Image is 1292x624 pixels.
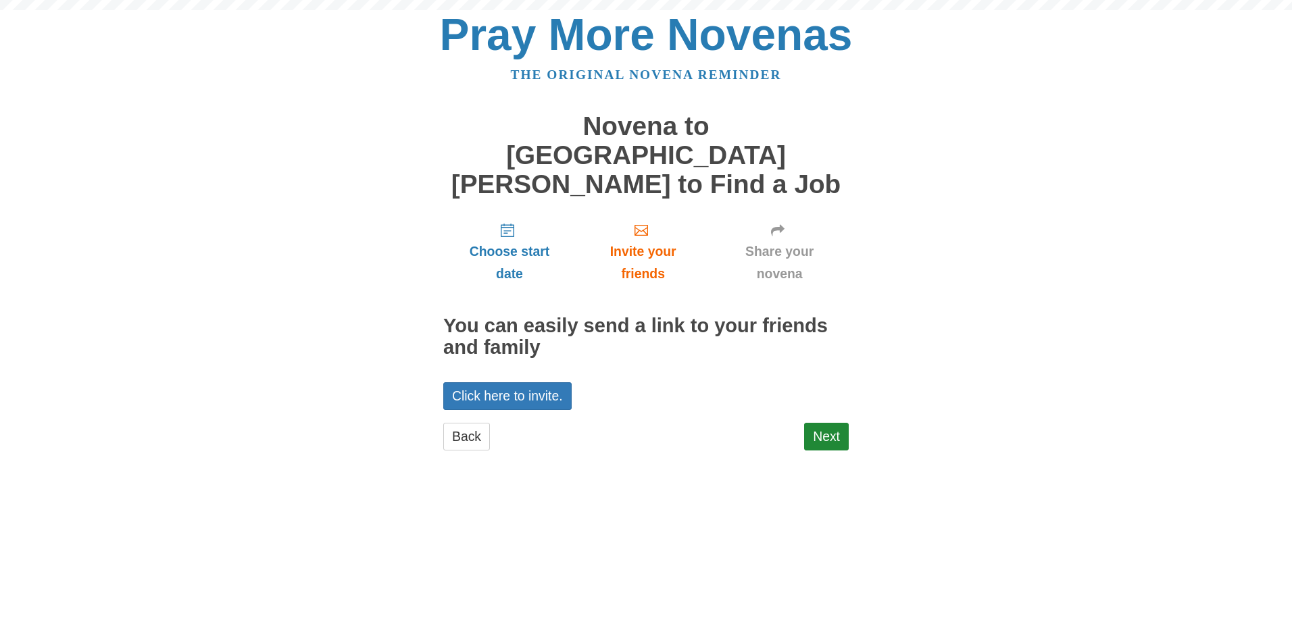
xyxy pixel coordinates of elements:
[443,315,849,359] h2: You can easily send a link to your friends and family
[457,240,562,285] span: Choose start date
[576,212,710,292] a: Invite your friends
[443,112,849,199] h1: Novena to [GEOGRAPHIC_DATA][PERSON_NAME] to Find a Job
[589,240,697,285] span: Invite your friends
[511,68,782,82] a: The original novena reminder
[443,382,572,410] a: Click here to invite.
[724,240,835,285] span: Share your novena
[443,423,490,450] a: Back
[710,212,849,292] a: Share your novena
[440,9,853,59] a: Pray More Novenas
[804,423,849,450] a: Next
[443,212,576,292] a: Choose start date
